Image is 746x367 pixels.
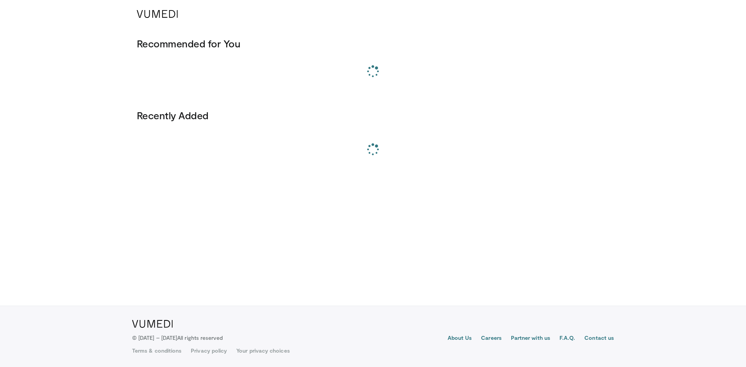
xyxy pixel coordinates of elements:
[137,10,178,18] img: VuMedi Logo
[481,334,502,343] a: Careers
[177,334,223,341] span: All rights reserved
[559,334,575,343] a: F.A.Q.
[132,347,181,355] a: Terms & conditions
[511,334,550,343] a: Partner with us
[132,334,223,342] p: © [DATE] – [DATE]
[584,334,614,343] a: Contact us
[132,320,173,328] img: VuMedi Logo
[236,347,289,355] a: Your privacy choices
[448,334,472,343] a: About Us
[137,37,609,50] h3: Recommended for You
[191,347,227,355] a: Privacy policy
[137,109,609,122] h3: Recently Added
